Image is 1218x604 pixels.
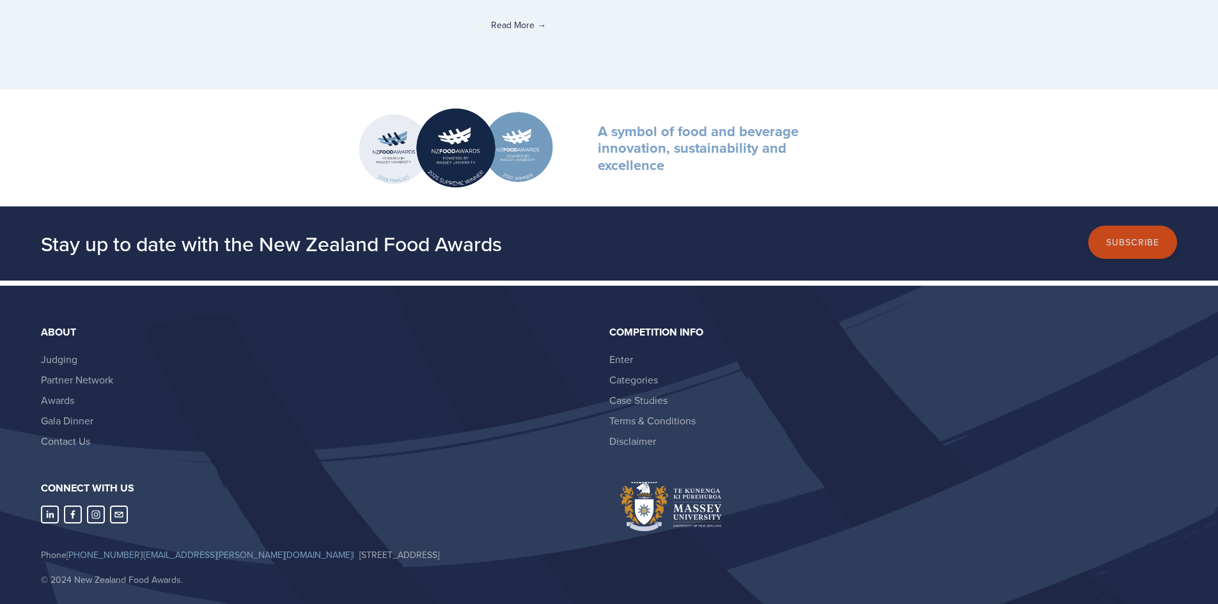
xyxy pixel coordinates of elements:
[144,548,352,561] a: [EMAIL_ADDRESS][PERSON_NAME][DOMAIN_NAME]
[66,548,142,561] a: [PHONE_NUMBER]
[110,506,128,523] a: nzfoodawards@massey.ac.nz
[609,327,1167,338] div: Competition Info
[41,414,93,428] a: Gala Dinner
[64,506,82,523] a: Abbie Harris
[41,572,598,588] p: © 2024 New Zealand Food Awards.
[1088,226,1177,259] button: Subscribe
[41,352,77,366] a: Judging
[41,482,598,495] h3: Connect with us
[609,352,633,366] a: Enter
[491,19,726,31] a: Read More →
[609,434,656,448] a: Disclaimer
[41,327,598,338] div: About
[609,414,696,428] a: Terms & Conditions
[41,547,598,563] p: Phone | | [STREET_ADDRESS]
[41,393,74,407] a: Awards
[609,373,658,387] a: Categories
[41,231,791,256] h2: Stay up to date with the New Zealand Food Awards
[41,506,59,523] a: LinkedIn
[87,506,105,523] a: Instagram
[41,373,113,387] a: Partner Network
[41,434,90,448] a: Contact Us
[598,121,802,175] strong: A symbol of food and beverage innovation, sustainability and excellence
[609,393,668,407] a: Case Studies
